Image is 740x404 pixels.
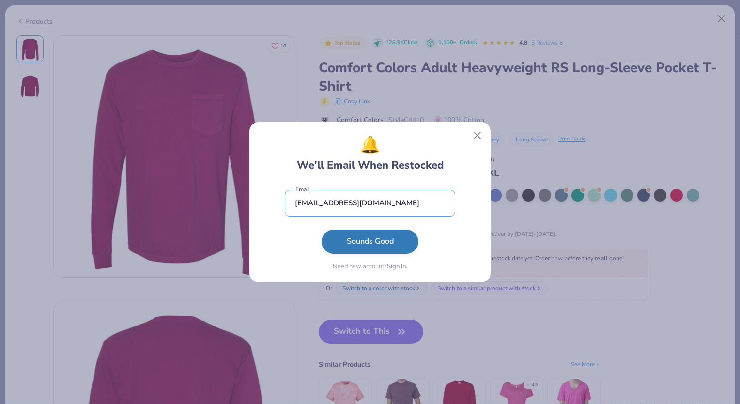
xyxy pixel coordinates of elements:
[468,126,487,144] button: Close
[297,133,444,173] div: We'll Email When Restocked
[333,262,407,272] div: Need new account?
[360,133,380,157] span: 🔔
[322,230,418,254] button: Sounds Good
[387,262,407,272] span: Sign In.
[434,197,446,209] keeper-lock: Open Keeper Popup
